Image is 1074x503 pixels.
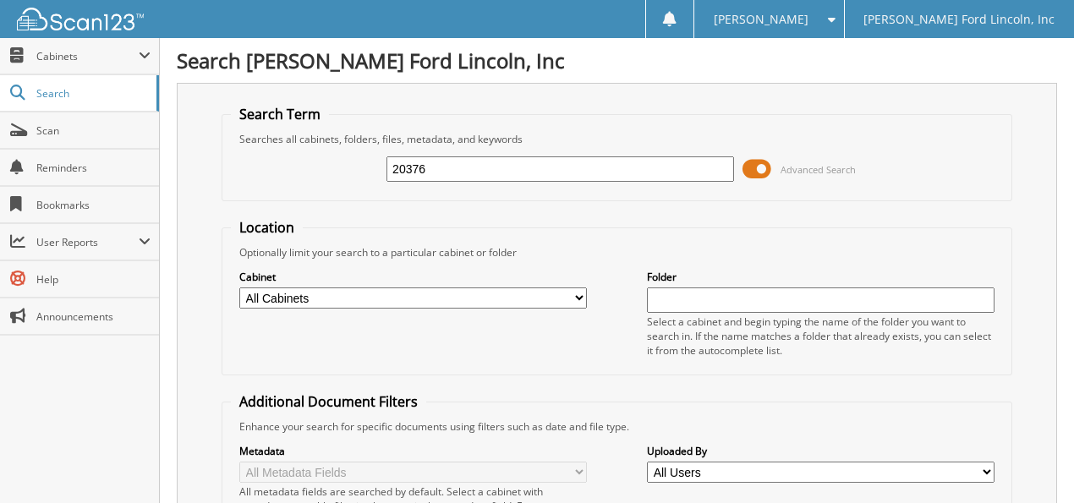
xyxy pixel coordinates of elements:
div: Select a cabinet and begin typing the name of the folder you want to search in. If the name match... [647,314,995,358]
legend: Search Term [231,105,329,123]
legend: Additional Document Filters [231,392,426,411]
span: Advanced Search [781,163,856,176]
label: Folder [647,270,995,284]
span: User Reports [36,235,139,249]
span: Scan [36,123,151,138]
div: Optionally limit your search to a particular cabinet or folder [231,245,1003,260]
span: Bookmarks [36,198,151,212]
span: Reminders [36,161,151,175]
span: Cabinets [36,49,139,63]
h1: Search [PERSON_NAME] Ford Lincoln, Inc [177,46,1057,74]
div: Searches all cabinets, folders, files, metadata, and keywords [231,132,1003,146]
span: Search [36,86,148,101]
div: Enhance your search for specific documents using filters such as date and file type. [231,419,1003,434]
span: Help [36,272,151,287]
span: [PERSON_NAME] [714,14,808,25]
span: Announcements [36,309,151,324]
label: Metadata [239,444,587,458]
span: [PERSON_NAME] Ford Lincoln, Inc [863,14,1055,25]
legend: Location [231,218,303,237]
label: Uploaded By [647,444,995,458]
iframe: Chat Widget [989,422,1074,503]
img: scan123-logo-white.svg [17,8,144,30]
label: Cabinet [239,270,587,284]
